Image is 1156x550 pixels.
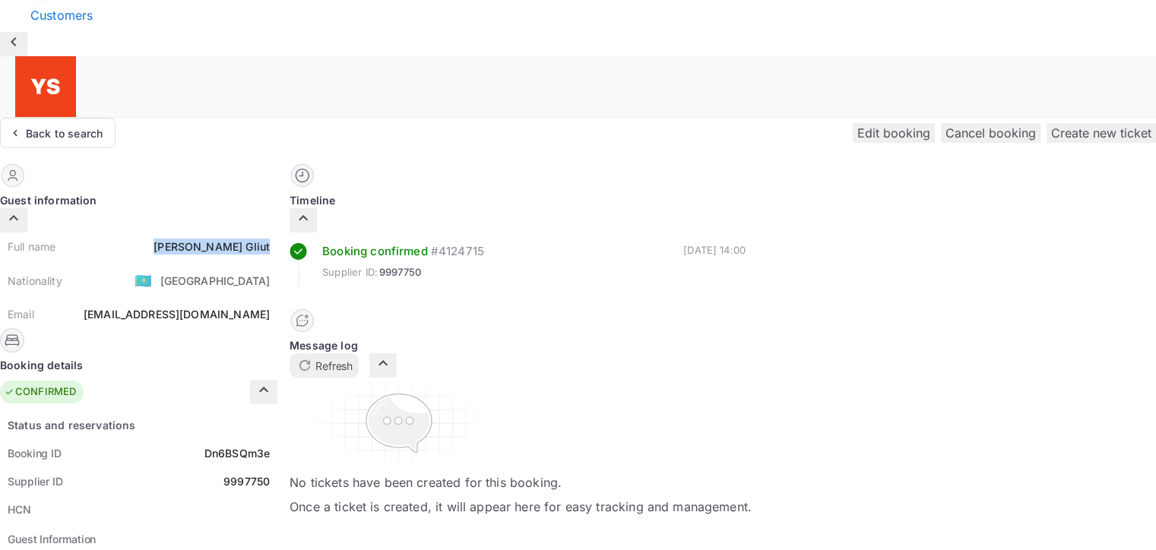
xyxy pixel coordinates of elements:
button: Edit booking [853,123,935,143]
span: 9997750 [379,265,421,280]
div: Booking ID [8,445,62,461]
p: No tickets have been created for this booking. [290,473,752,492]
div: Nationality [8,273,62,289]
div: HCN [8,501,31,517]
div: Email [8,306,34,322]
div: Booking confirmed [322,243,428,261]
button: Refresh [290,353,359,378]
div: Dn6BSQm3e [204,445,270,461]
div: Full name [8,239,55,254]
div: [DATE] 14:00 [683,243,746,287]
div: Message log [290,337,752,353]
div: [EMAIL_ADDRESS][DOMAIN_NAME] [84,306,270,322]
div: Supplier ID [8,473,63,489]
div: Status and reservations [8,417,135,433]
p: Once a ticket is created, it will appear here for easy tracking and management. [290,498,752,516]
div: Timeline [290,192,752,208]
img: Yandex Support [15,56,76,117]
div: [GEOGRAPHIC_DATA] [160,273,271,289]
button: Create new ticket [1047,123,1156,143]
div: Customers [30,6,1156,24]
div: [PERSON_NAME] Gliut [154,239,270,254]
button: Cancel booking [941,123,1040,143]
div: Back to search [26,125,103,141]
div: 9997750 [223,473,270,489]
span: United States [135,267,152,294]
p: Guest Information [8,531,270,547]
div: # 4124715 [431,243,484,261]
p: Refresh [315,358,353,374]
span: Supplier ID: [322,265,378,280]
div: CONFIRMED [4,384,76,400]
